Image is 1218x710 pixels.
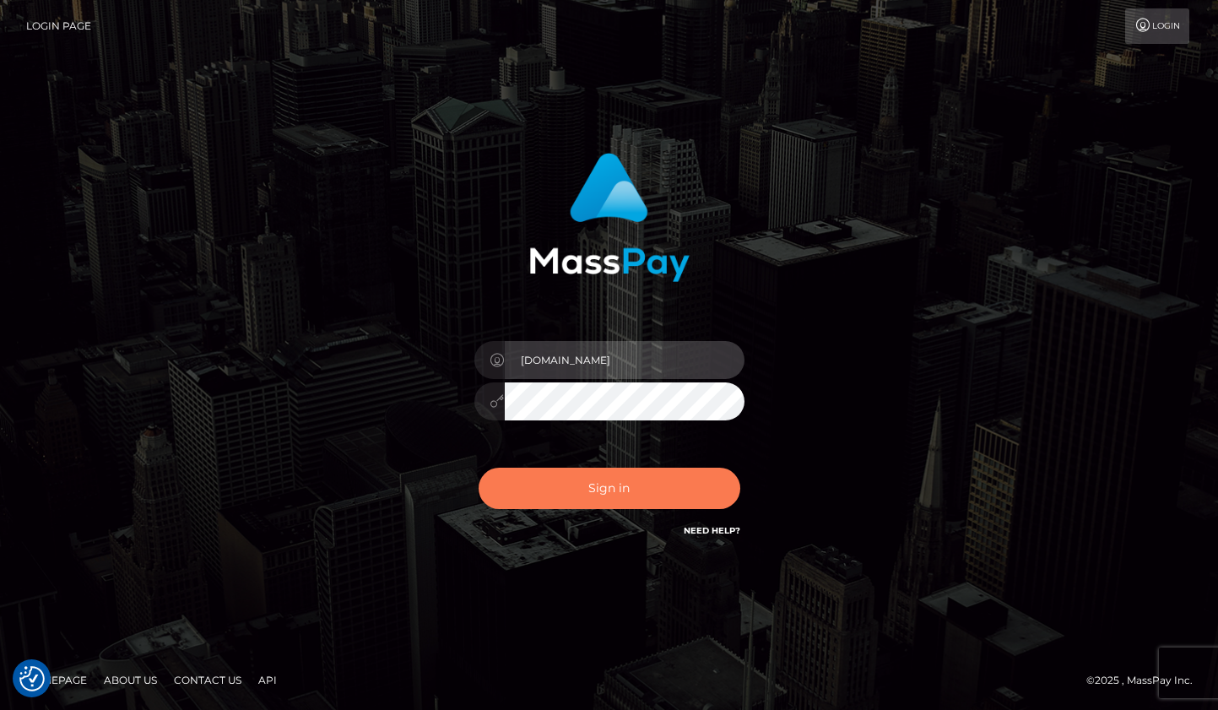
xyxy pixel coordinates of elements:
a: Login [1125,8,1189,44]
a: About Us [97,667,164,693]
img: MassPay Login [529,153,690,282]
button: Consent Preferences [19,666,45,691]
a: Contact Us [167,667,248,693]
a: Homepage [19,667,94,693]
div: © 2025 , MassPay Inc. [1086,671,1205,690]
a: Need Help? [684,525,740,536]
a: Login Page [26,8,91,44]
img: Revisit consent button [19,666,45,691]
a: API [252,667,284,693]
button: Sign in [479,468,740,509]
input: Username... [505,341,744,379]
